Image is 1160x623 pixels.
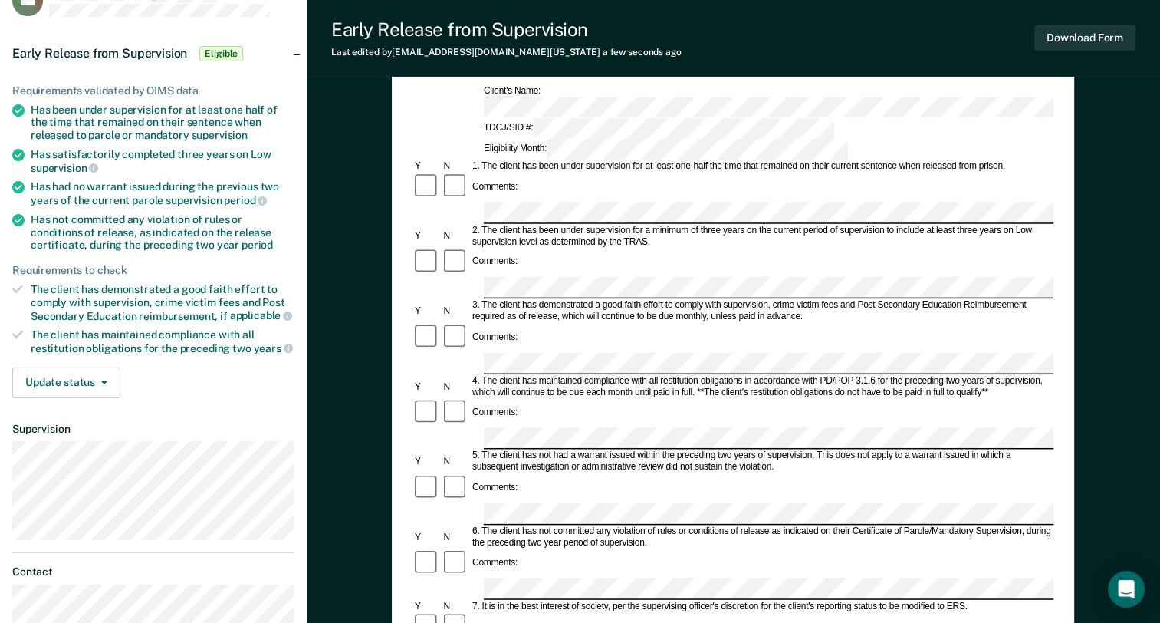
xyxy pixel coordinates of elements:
div: Comments: [470,256,520,268]
span: period [242,239,273,251]
div: 7. It is in the best interest of society, per the supervising officer's discretion for the client... [470,601,1053,612]
div: Y [412,532,441,543]
span: a few seconds ago [603,47,682,58]
div: Last edited by [EMAIL_ADDRESS][DOMAIN_NAME][US_STATE] [331,47,682,58]
div: Comments: [470,558,520,569]
div: Comments: [470,483,520,494]
div: Requirements to check [12,264,294,277]
div: Comments: [470,181,520,193]
div: Y [412,230,441,242]
div: Comments: [470,407,520,419]
div: TDCJ/SID #: [481,119,836,140]
span: Eligible [199,46,243,61]
span: Early Release from Supervision [12,46,187,61]
div: The client has demonstrated a good faith effort to comply with supervision, crime victim fees and... [31,283,294,322]
div: 2. The client has been under supervision for a minimum of three years on the current period of su... [470,225,1053,248]
div: Y [412,161,441,173]
div: Y [412,457,441,468]
div: N [442,161,470,173]
div: 1. The client has been under supervision for at least one-half the time that remained on their cu... [470,161,1053,173]
div: Has been under supervision for at least one half of the time that remained on their sentence when... [31,104,294,142]
dt: Contact [12,565,294,578]
div: Y [412,381,441,393]
div: N [442,532,470,543]
dt: Supervision [12,423,294,436]
div: N [442,457,470,468]
div: Y [412,305,441,317]
div: Has satisfactorily completed three years on Low [31,148,294,174]
div: N [442,381,470,393]
div: 6. The client has not committed any violation of rules or conditions of release as indicated on t... [470,526,1053,549]
div: Comments: [470,331,520,343]
div: Y [412,601,441,612]
div: The client has maintained compliance with all restitution obligations for the preceding two [31,328,294,354]
div: Has not committed any violation of rules or conditions of release, as indicated on the release ce... [31,213,294,252]
div: Requirements validated by OIMS data [12,84,294,97]
div: Early Release from Supervision [331,18,682,41]
span: years [254,342,293,354]
div: 3. The client has demonstrated a good faith effort to comply with supervision, crime victim fees ... [470,300,1053,323]
div: Has had no warrant issued during the previous two years of the current parole supervision [31,180,294,206]
span: supervision [31,162,98,174]
div: N [442,230,470,242]
div: N [442,601,470,612]
div: N [442,305,470,317]
button: Update status [12,368,120,398]
span: period [224,194,267,206]
div: 4. The client has maintained compliance with all restitution obligations in accordance with PD/PO... [470,375,1053,398]
div: 5. The client has not had a warrant issued within the preceding two years of supervision. This do... [470,450,1053,473]
div: Eligibility Month: [481,139,850,160]
span: applicable [230,309,292,321]
button: Download Form [1034,25,1135,51]
div: Open Intercom Messenger [1108,571,1145,608]
span: supervision [192,129,248,141]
